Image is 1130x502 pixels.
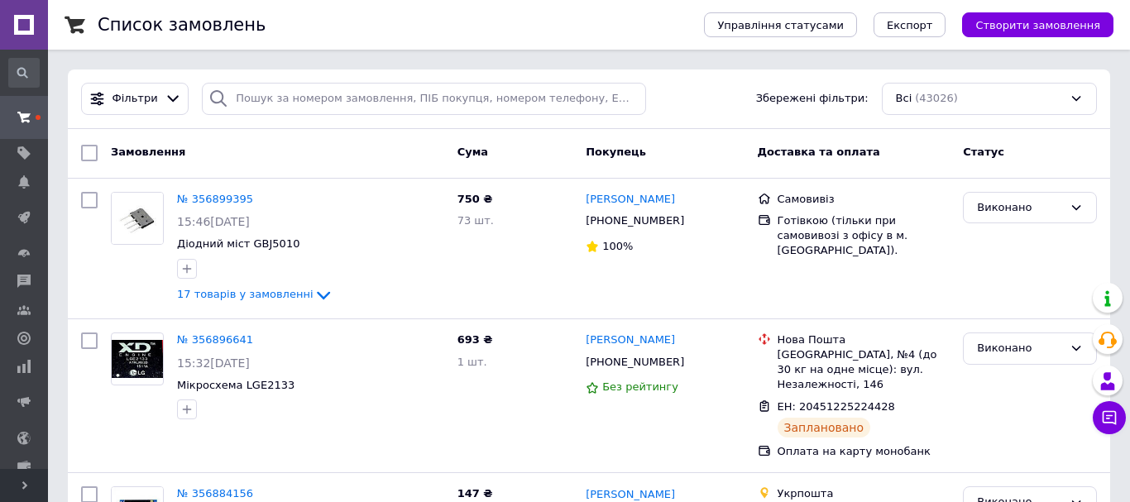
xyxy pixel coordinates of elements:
[111,192,164,245] a: Фото товару
[717,19,844,31] span: Управління статусами
[896,91,912,107] span: Всі
[778,444,950,459] div: Оплата на карту монобанк
[457,333,493,346] span: 693 ₴
[111,332,164,385] a: Фото товару
[457,356,487,368] span: 1 шт.
[778,332,950,347] div: Нова Пошта
[586,146,646,158] span: Покупець
[778,192,950,207] div: Самовивіз
[1093,401,1126,434] button: Чат з покупцем
[112,340,163,378] img: Фото товару
[963,146,1004,158] span: Статус
[962,12,1113,37] button: Створити замовлення
[177,333,253,346] a: № 356896641
[602,240,633,252] span: 100%
[778,400,895,413] span: ЕН: 20451225224428
[202,83,646,115] input: Пошук за номером замовлення, ПІБ покупця, номером телефону, Email, номером накладної
[586,356,684,368] span: [PHONE_NUMBER]
[977,340,1063,357] div: Виконано
[98,15,266,35] h1: Список замовлень
[778,418,871,437] div: Заплановано
[915,92,958,104] span: (43026)
[177,215,250,228] span: 15:46[DATE]
[778,347,950,393] div: [GEOGRAPHIC_DATA], №4 (до 30 кг на одне місце): вул. Незалежності, 146
[946,18,1113,31] a: Створити замовлення
[457,146,488,158] span: Cума
[113,91,158,107] span: Фільтри
[177,356,250,370] span: 15:32[DATE]
[177,193,253,205] a: № 356899395
[457,214,494,227] span: 73 шт.
[177,379,294,391] a: Мікросхема LGE2133
[778,486,950,501] div: Укрпошта
[756,91,869,107] span: Збережені фільтри:
[977,199,1063,217] div: Виконано
[874,12,946,37] button: Експорт
[586,214,684,227] span: [PHONE_NUMBER]
[177,288,333,300] a: 17 товарів у замовленні
[586,332,675,348] a: [PERSON_NAME]
[177,289,314,301] span: 17 товарів у замовленні
[457,193,493,205] span: 750 ₴
[778,213,950,259] div: Готівкою (тільки при самовивозі з офісу в м. [GEOGRAPHIC_DATA]).
[177,487,253,500] a: № 356884156
[112,193,163,244] img: Фото товару
[758,146,880,158] span: Доставка та оплата
[602,380,678,393] span: Без рейтингу
[975,19,1100,31] span: Створити замовлення
[177,237,299,250] a: Діодний міст GBJ5010
[704,12,857,37] button: Управління статусами
[111,146,185,158] span: Замовлення
[457,487,493,500] span: 147 ₴
[887,19,933,31] span: Експорт
[586,192,675,208] a: [PERSON_NAME]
